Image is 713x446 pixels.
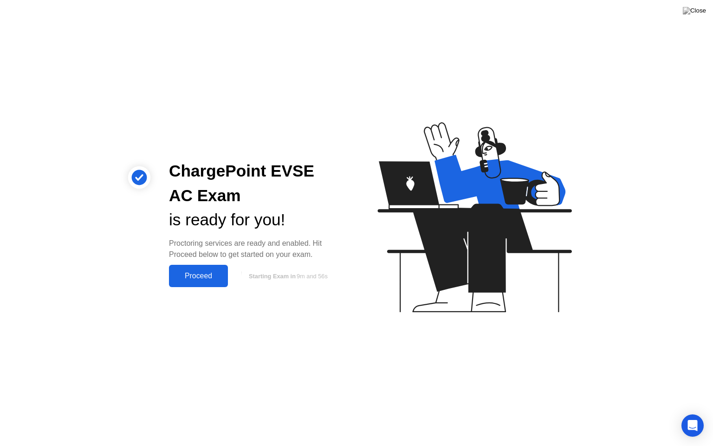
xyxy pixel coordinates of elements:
[169,159,342,208] div: ChargePoint EVSE AC Exam
[233,267,342,285] button: Starting Exam in9m and 56s
[683,7,706,14] img: Close
[169,265,228,287] button: Proceed
[169,238,342,260] div: Proctoring services are ready and enabled. Hit Proceed below to get started on your exam.
[681,414,704,437] div: Open Intercom Messenger
[172,272,225,280] div: Proceed
[297,273,328,280] span: 9m and 56s
[169,208,342,232] div: is ready for you!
